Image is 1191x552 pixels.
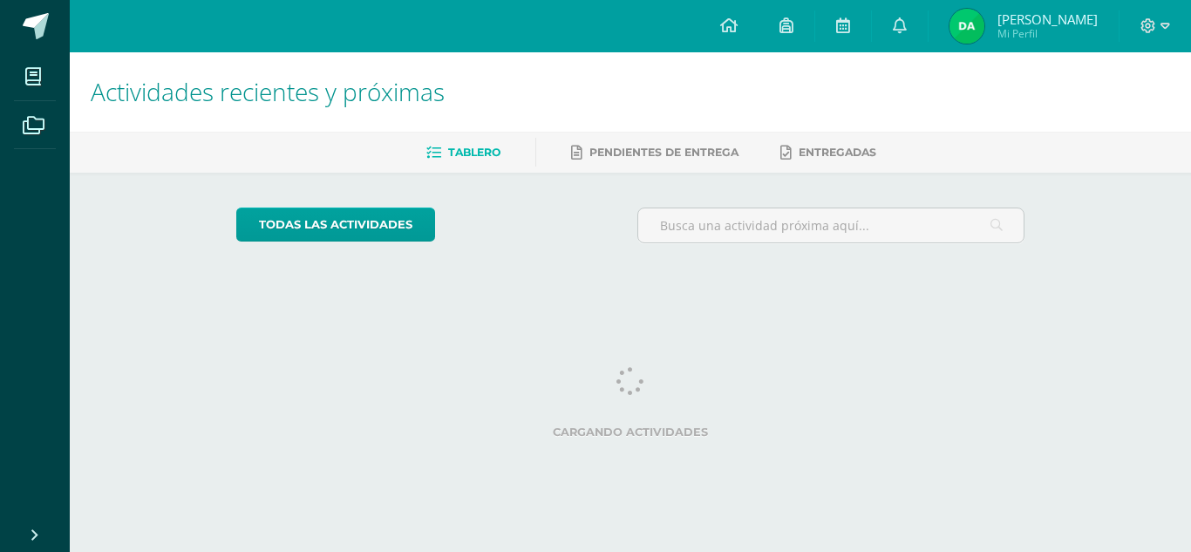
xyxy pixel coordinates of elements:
[949,9,984,44] img: 7953efc8cd54f7e772dcf0fcbad47300.png
[91,75,445,108] span: Actividades recientes y próximas
[426,139,500,167] a: Tablero
[638,208,1024,242] input: Busca una actividad próxima aquí...
[236,208,435,242] a: todas las Actividades
[997,10,1098,28] span: [PERSON_NAME]
[589,146,738,159] span: Pendientes de entrega
[799,146,876,159] span: Entregadas
[448,146,500,159] span: Tablero
[571,139,738,167] a: Pendientes de entrega
[997,26,1098,41] span: Mi Perfil
[236,426,1025,439] label: Cargando actividades
[780,139,876,167] a: Entregadas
